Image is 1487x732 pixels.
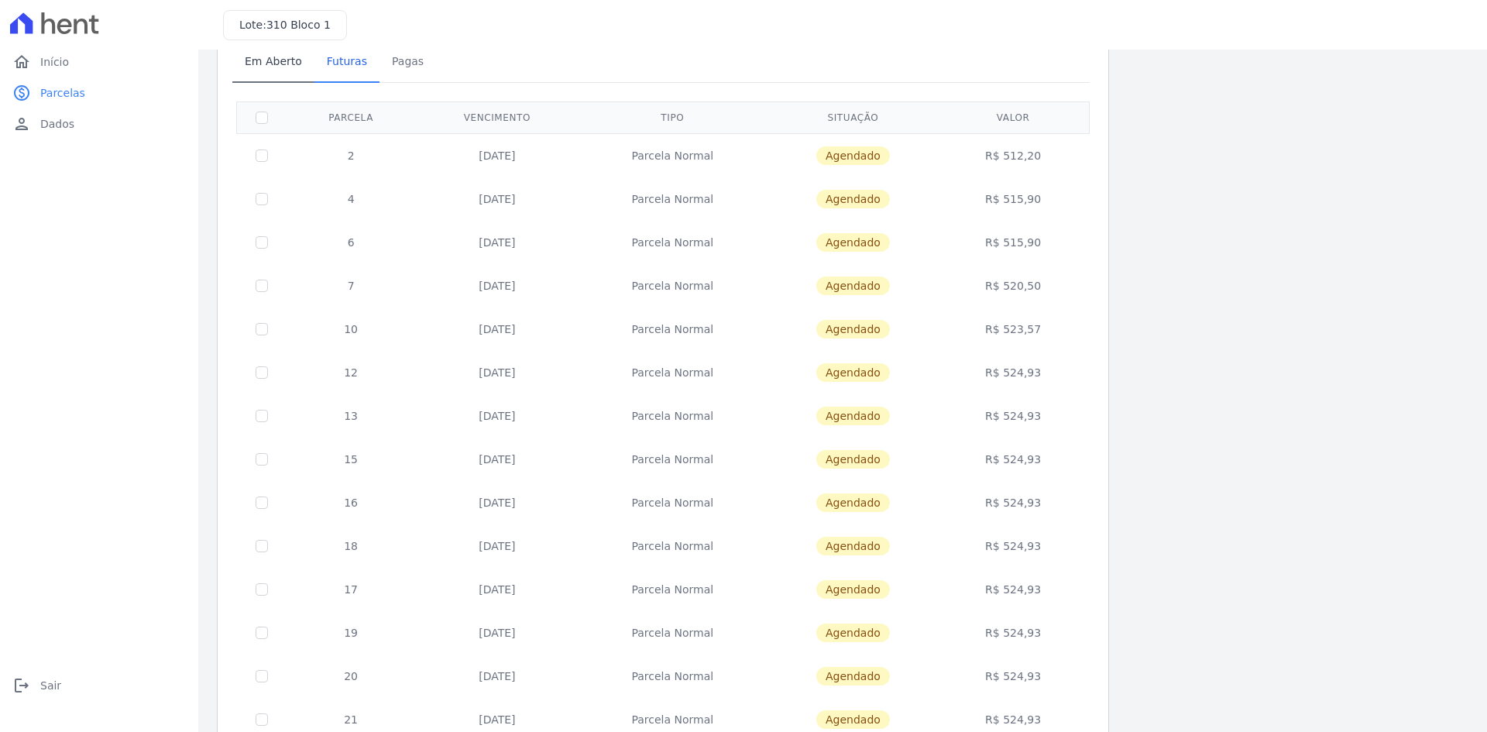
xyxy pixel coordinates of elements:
[816,190,890,208] span: Agendado
[6,108,192,139] a: personDados
[816,146,890,165] span: Agendado
[579,611,766,655] td: Parcela Normal
[579,308,766,351] td: Parcela Normal
[415,481,579,524] td: [DATE]
[287,101,415,133] th: Parcela
[287,438,415,481] td: 15
[940,481,1087,524] td: R$ 524,93
[318,46,376,77] span: Futuras
[287,264,415,308] td: 7
[579,177,766,221] td: Parcela Normal
[415,524,579,568] td: [DATE]
[12,53,31,71] i: home
[383,46,433,77] span: Pagas
[940,524,1087,568] td: R$ 524,93
[232,43,314,83] a: Em Aberto
[940,221,1087,264] td: R$ 515,90
[940,177,1087,221] td: R$ 515,90
[415,101,579,133] th: Vencimento
[940,611,1087,655] td: R$ 524,93
[940,655,1087,698] td: R$ 524,93
[6,46,192,77] a: homeInício
[579,221,766,264] td: Parcela Normal
[6,670,192,701] a: logoutSair
[287,568,415,611] td: 17
[287,308,415,351] td: 10
[579,655,766,698] td: Parcela Normal
[816,537,890,555] span: Agendado
[415,351,579,394] td: [DATE]
[579,394,766,438] td: Parcela Normal
[816,277,890,295] span: Agendado
[287,481,415,524] td: 16
[579,101,766,133] th: Tipo
[40,678,61,693] span: Sair
[287,524,415,568] td: 18
[40,116,74,132] span: Dados
[12,676,31,695] i: logout
[816,363,890,382] span: Agendado
[379,43,436,83] a: Pagas
[816,624,890,642] span: Agendado
[940,101,1087,133] th: Valor
[940,133,1087,177] td: R$ 512,20
[12,84,31,102] i: paid
[415,133,579,177] td: [DATE]
[816,407,890,425] span: Agendado
[415,308,579,351] td: [DATE]
[12,115,31,133] i: person
[579,524,766,568] td: Parcela Normal
[579,438,766,481] td: Parcela Normal
[415,568,579,611] td: [DATE]
[415,438,579,481] td: [DATE]
[40,54,69,70] span: Início
[287,177,415,221] td: 4
[415,394,579,438] td: [DATE]
[415,221,579,264] td: [DATE]
[287,611,415,655] td: 19
[579,264,766,308] td: Parcela Normal
[579,568,766,611] td: Parcela Normal
[235,46,311,77] span: Em Aberto
[415,611,579,655] td: [DATE]
[415,177,579,221] td: [DATE]
[940,394,1087,438] td: R$ 524,93
[287,221,415,264] td: 6
[940,308,1087,351] td: R$ 523,57
[287,394,415,438] td: 13
[579,133,766,177] td: Parcela Normal
[816,493,890,512] span: Agendado
[415,264,579,308] td: [DATE]
[816,233,890,252] span: Agendado
[415,655,579,698] td: [DATE]
[816,320,890,339] span: Agendado
[579,481,766,524] td: Parcela Normal
[816,710,890,729] span: Agendado
[816,667,890,686] span: Agendado
[287,133,415,177] td: 2
[940,264,1087,308] td: R$ 520,50
[766,101,940,133] th: Situação
[940,351,1087,394] td: R$ 524,93
[940,568,1087,611] td: R$ 524,93
[6,77,192,108] a: paidParcelas
[940,438,1087,481] td: R$ 524,93
[816,450,890,469] span: Agendado
[266,19,331,31] span: 310 Bloco 1
[579,351,766,394] td: Parcela Normal
[287,655,415,698] td: 20
[239,17,331,33] h3: Lote:
[40,85,85,101] span: Parcelas
[287,351,415,394] td: 12
[816,580,890,599] span: Agendado
[314,43,379,83] a: Futuras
